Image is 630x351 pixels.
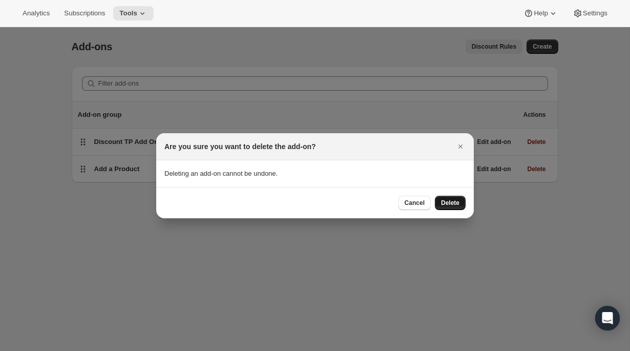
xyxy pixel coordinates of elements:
[534,9,548,17] span: Help
[164,141,316,152] h2: Are you sure you want to delete the add-on?
[517,6,564,20] button: Help
[405,199,425,207] span: Cancel
[595,306,620,331] div: Open Intercom Messenger
[16,6,56,20] button: Analytics
[583,9,607,17] span: Settings
[113,6,154,20] button: Tools
[164,169,466,179] p: Deleting an add-on cannot be undone.
[23,9,50,17] span: Analytics
[566,6,614,20] button: Settings
[58,6,111,20] button: Subscriptions
[441,199,459,207] span: Delete
[435,196,466,210] button: Delete
[119,9,137,17] span: Tools
[64,9,105,17] span: Subscriptions
[398,196,431,210] button: Cancel
[453,139,468,154] button: Close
